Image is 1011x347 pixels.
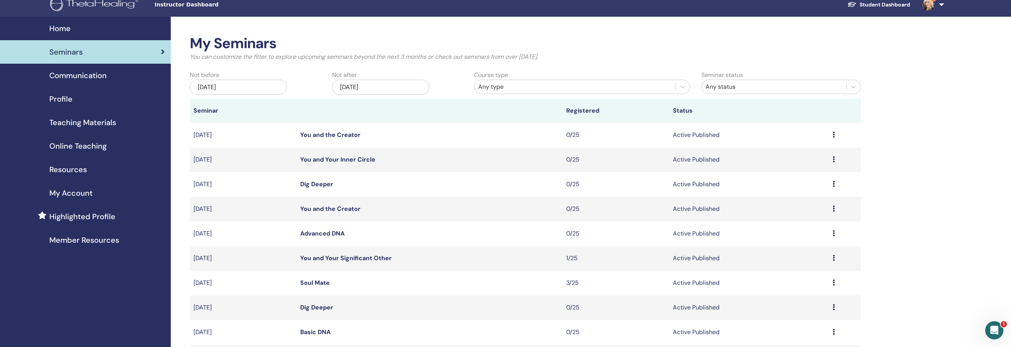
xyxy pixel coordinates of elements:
div: Any status [705,82,842,91]
div: [DATE] [190,80,287,95]
span: Instructor Dashboard [154,1,268,9]
td: [DATE] [190,148,296,172]
label: Course type [474,71,508,80]
td: 3/25 [562,271,669,295]
a: Dig Deeper [300,303,333,311]
span: Home [49,23,71,34]
td: Active Published [669,295,829,320]
div: Any type [478,82,672,91]
td: Active Published [669,221,829,246]
p: You can customize the filter to explore upcoming seminars beyond the next 3 months or check out s... [190,52,861,61]
td: Active Published [669,148,829,172]
span: Profile [49,93,72,105]
td: Active Published [669,172,829,197]
td: [DATE] [190,271,296,295]
th: Status [669,99,829,123]
span: Online Teaching [49,140,107,152]
td: 0/25 [562,320,669,345]
td: [DATE] [190,246,296,271]
td: [DATE] [190,197,296,221]
td: Active Published [669,123,829,148]
label: Not after [332,71,357,80]
div: [DATE] [332,80,429,95]
span: Member Resources [49,234,119,246]
td: Active Published [669,271,829,295]
span: Resources [49,164,87,175]
td: 1/25 [562,246,669,271]
td: Active Published [669,320,829,345]
label: Not before [190,71,219,80]
td: 0/25 [562,197,669,221]
span: Highlighted Profile [49,211,115,222]
a: You and Your Inner Circle [300,155,375,163]
img: graduation-cap-white.svg [847,1,857,8]
td: Active Published [669,246,829,271]
a: Dig Deeper [300,180,333,188]
td: 0/25 [562,221,669,246]
span: Seminars [49,46,83,58]
span: My Account [49,187,93,199]
td: 0/25 [562,172,669,197]
h2: My Seminars [190,35,861,52]
td: Active Published [669,197,829,221]
td: 0/25 [562,295,669,320]
td: [DATE] [190,320,296,345]
span: Teaching Materials [49,117,116,128]
a: Basic DNA [300,328,331,336]
td: [DATE] [190,221,296,246]
a: You and the Creator [300,131,361,139]
td: [DATE] [190,295,296,320]
th: Registered [562,99,669,123]
th: Seminar [190,99,296,123]
span: Communication [49,70,107,81]
a: You and the Creator [300,205,361,213]
td: [DATE] [190,123,296,148]
a: Soul Mate [300,279,330,287]
td: 0/25 [562,123,669,148]
a: Advanced DNA [300,229,345,237]
span: 1 [1001,321,1007,327]
td: 0/25 [562,148,669,172]
td: [DATE] [190,172,296,197]
a: You and Your Significant Other [300,254,392,262]
iframe: Intercom live chat [985,321,1003,339]
label: Seminar status [701,71,743,80]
